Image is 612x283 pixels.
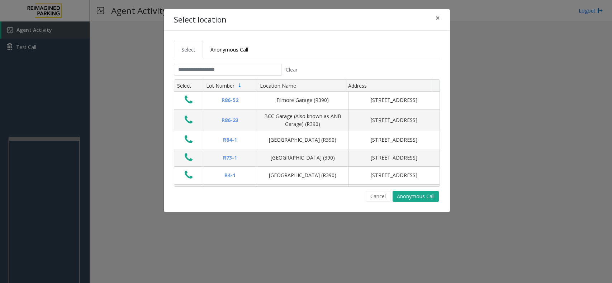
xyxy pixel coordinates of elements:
button: Close [431,9,445,27]
span: Sortable [237,83,243,88]
span: Anonymous Call [210,46,248,53]
h4: Select location [174,14,226,26]
div: BCC Garage (Also known as ANB Garage) (R390) [261,112,344,128]
div: [STREET_ADDRESS] [353,116,435,124]
button: Anonymous Call [393,191,439,202]
div: [STREET_ADDRESS] [353,136,435,144]
span: Lot Number [206,82,234,89]
th: Select [174,80,203,92]
div: [GEOGRAPHIC_DATA] (390) [261,154,344,162]
div: R84-1 [208,136,252,144]
div: Filmore Garage (R390) [261,96,344,104]
div: Data table [174,80,440,186]
div: R86-52 [208,96,252,104]
button: Clear [281,64,302,76]
div: R73-1 [208,154,252,162]
span: × [436,13,440,23]
div: R4-1 [208,171,252,179]
button: Cancel [366,191,390,202]
span: Location Name [260,82,296,89]
div: [GEOGRAPHIC_DATA] (R390) [261,171,344,179]
div: [STREET_ADDRESS] [353,96,435,104]
span: Address [348,82,367,89]
div: [STREET_ADDRESS] [353,171,435,179]
ul: Tabs [174,41,440,58]
div: R86-23 [208,116,252,124]
span: Select [181,46,195,53]
div: [GEOGRAPHIC_DATA] (R390) [261,136,344,144]
div: [STREET_ADDRESS] [353,154,435,162]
